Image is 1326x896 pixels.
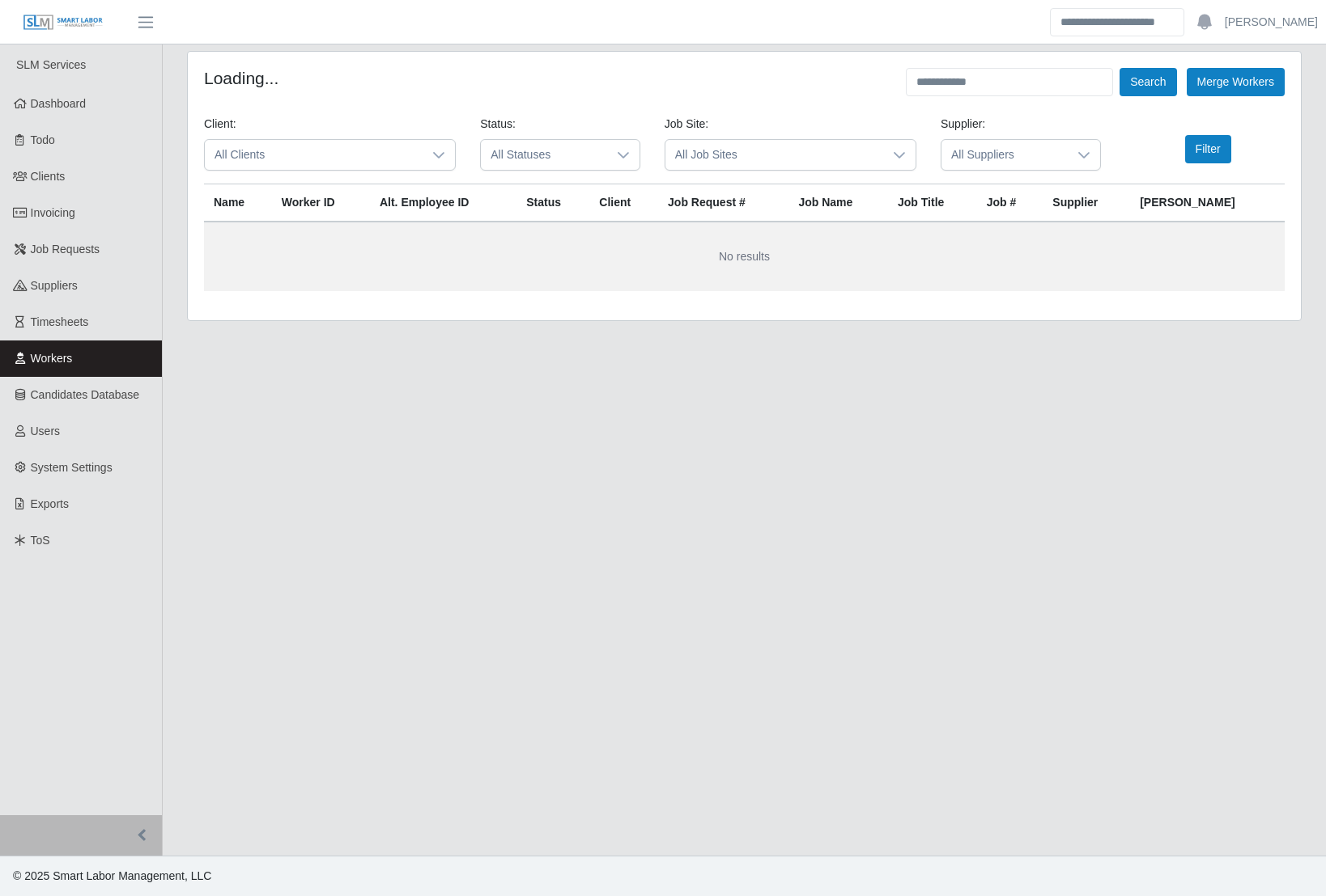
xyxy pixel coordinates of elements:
[788,184,888,222] th: Job Name
[589,184,658,222] th: Client
[888,184,977,222] th: Job Title
[204,222,1285,291] td: No results
[31,97,87,110] span: Dashboard
[31,497,69,510] span: Exports
[1185,135,1231,163] button: Filter
[204,116,236,133] label: Client:
[31,534,50,547] span: ToS
[13,869,211,882] span: © 2025 Smart Labor Management, LLC
[480,116,516,133] label: Status:
[941,116,985,133] label: Supplier:
[31,352,73,365] span: Workers
[665,116,708,133] label: Job Site:
[31,133,55,146] span: Todo
[1187,68,1285,96] button: Merge Workers
[31,206,75,219] span: Invoicing
[23,14,104,32] img: SLM Logo
[370,184,516,222] th: Alt. Employee ID
[31,279,78,292] span: Suppliers
[1225,14,1318,31] a: [PERSON_NAME]
[204,184,272,222] th: Name
[204,68,278,88] h4: Loading...
[977,184,1043,222] th: Job #
[516,184,589,222] th: Status
[272,184,370,222] th: Worker ID
[1043,184,1130,222] th: Supplier
[205,140,423,170] span: All Clients
[941,140,1068,170] span: All Suppliers
[31,425,61,437] span: Users
[1130,184,1285,222] th: [PERSON_NAME]
[481,140,607,170] span: All Statuses
[31,461,113,474] span: System Settings
[1120,68,1176,96] button: Search
[31,315,89,328] span: Timesheets
[1050,8,1184,36] input: Search
[665,140,883,170] span: All Job Sites
[658,184,788,222] th: Job Request #
[16,58,86,71] span: SLM Services
[31,170,66,183] span: Clients
[31,388,140,401] span: Candidates Database
[31,243,100,256] span: Job Requests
